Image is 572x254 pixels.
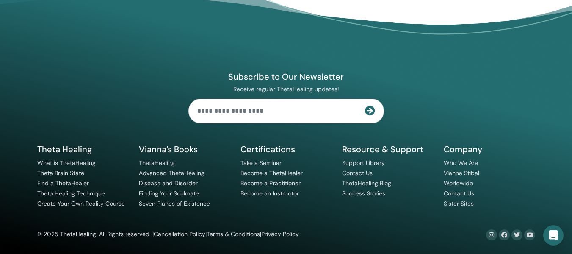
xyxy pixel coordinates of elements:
[342,144,434,155] h5: Resource & Support
[37,190,105,197] a: Theta Healing Technique
[207,230,260,238] a: Terms & Conditions
[342,190,385,197] a: Success Stories
[37,159,96,167] a: What is ThetaHealing
[139,144,230,155] h5: Vianna’s Books
[543,225,564,246] div: Open Intercom Messenger
[444,159,478,167] a: Who We Are
[240,190,299,197] a: Become an Instructor
[139,169,204,177] a: Advanced ThetaHealing
[139,190,199,197] a: Finding Your Soulmate
[37,229,299,240] div: © 2025 ThetaHealing. All Rights reserved. | | |
[261,230,299,238] a: Privacy Policy
[37,144,129,155] h5: Theta Healing
[139,200,210,207] a: Seven Planes of Existence
[444,144,535,155] h5: Company
[37,169,84,177] a: Theta Brain State
[240,179,301,187] a: Become a Practitioner
[240,169,303,177] a: Become a ThetaHealer
[139,179,198,187] a: Disease and Disorder
[342,179,391,187] a: ThetaHealing Blog
[240,159,282,167] a: Take a Seminar
[444,190,474,197] a: Contact Us
[342,169,373,177] a: Contact Us
[188,71,384,82] h4: Subscribe to Our Newsletter
[444,179,473,187] a: Worldwide
[240,144,332,155] h5: Certifications
[139,159,175,167] a: ThetaHealing
[342,159,385,167] a: Support Library
[188,85,384,93] p: Receive regular ThetaHealing updates!
[154,230,205,238] a: Cancellation Policy
[37,179,89,187] a: Find a ThetaHealer
[37,200,125,207] a: Create Your Own Reality Course
[444,200,474,207] a: Sister Sites
[444,169,479,177] a: Vianna Stibal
